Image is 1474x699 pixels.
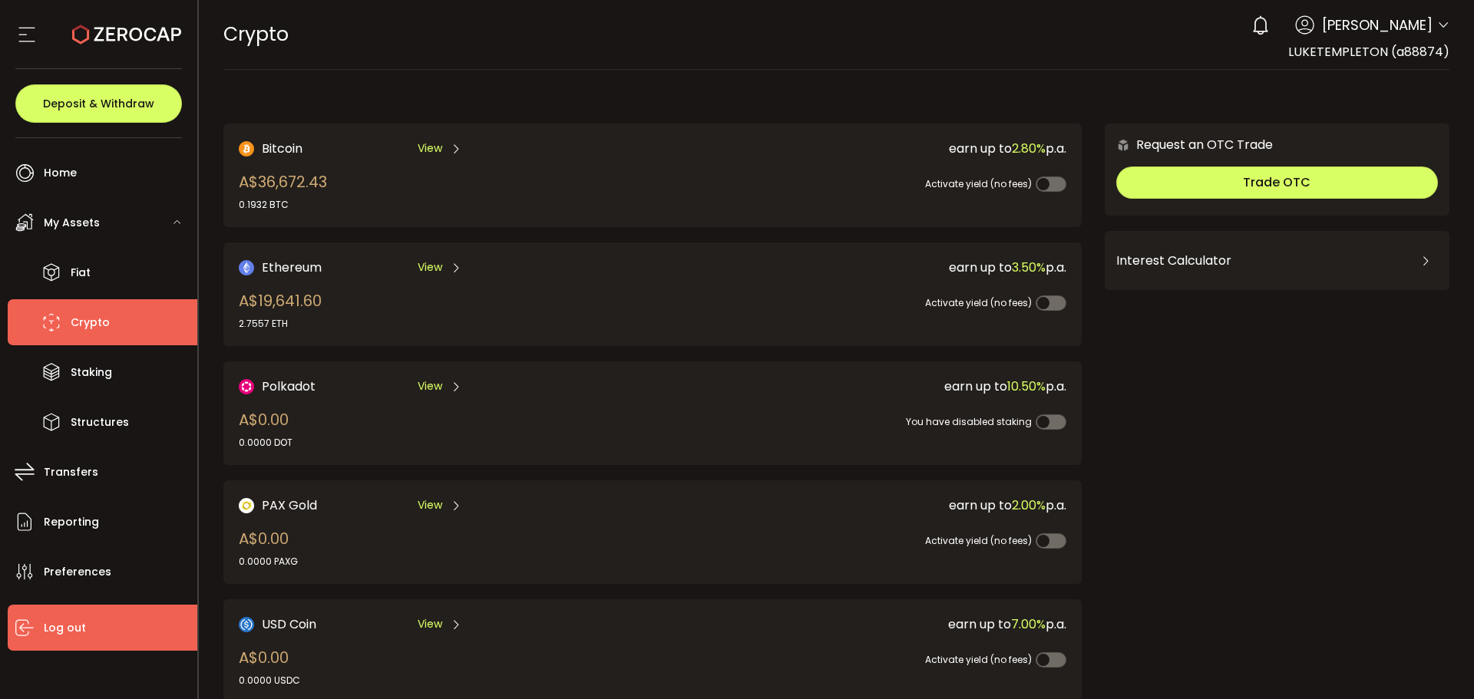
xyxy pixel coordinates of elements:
[642,377,1066,396] div: earn up to p.a.
[44,561,111,583] span: Preferences
[925,177,1032,190] span: Activate yield (no fees)
[44,461,98,483] span: Transfers
[44,212,100,234] span: My Assets
[239,198,327,212] div: 0.1932 BTC
[906,415,1032,428] span: You have disabled staking
[1116,167,1438,199] button: Trade OTC
[15,84,182,123] button: Deposit & Withdraw
[239,289,322,331] div: A$19,641.60
[71,411,129,434] span: Structures
[1288,43,1449,61] span: LUKETEMPLETON (a88874)
[71,312,110,334] span: Crypto
[239,317,322,331] div: 2.7557 ETH
[1007,378,1046,395] span: 10.50%
[1116,138,1130,152] img: 6nGpN7MZ9FLuBP83NiajKbTRY4UzlzQtBKtCrLLspmCkSvCZHBKvY3NxgQaT5JnOQREvtQ257bXeeSTueZfAPizblJ+Fe8JwA...
[43,98,154,109] span: Deposit & Withdraw
[1397,625,1474,699] iframe: Chat Widget
[925,653,1032,666] span: Activate yield (no fees)
[239,555,298,569] div: 0.0000 PAXG
[262,258,322,277] span: Ethereum
[1012,140,1046,157] span: 2.80%
[925,296,1032,309] span: Activate yield (no fees)
[1322,15,1433,35] span: [PERSON_NAME]
[418,378,442,394] span: View
[1011,615,1046,633] span: 7.00%
[1105,135,1273,154] div: Request an OTC Trade
[1243,173,1310,191] span: Trade OTC
[262,139,302,158] span: Bitcoin
[262,377,316,396] span: Polkadot
[71,262,91,284] span: Fiat
[44,511,99,533] span: Reporting
[642,496,1066,515] div: earn up to p.a.
[223,21,289,48] span: Crypto
[418,616,442,632] span: View
[1012,259,1046,276] span: 3.50%
[239,646,300,687] div: A$0.00
[642,139,1066,158] div: earn up to p.a.
[239,617,254,632] img: USD Coin
[44,162,77,184] span: Home
[239,527,298,569] div: A$0.00
[239,141,254,157] img: Bitcoin
[642,258,1066,277] div: earn up to p.a.
[239,170,327,212] div: A$36,672.43
[262,496,317,515] span: PAX Gold
[239,498,254,513] img: PAX Gold
[44,617,86,639] span: Log out
[418,259,442,275] span: View
[71,361,112,384] span: Staking
[262,615,316,634] span: USD Coin
[1012,496,1046,514] span: 2.00%
[1116,242,1438,279] div: Interest Calculator
[239,379,254,394] img: DOT
[239,408,292,450] div: A$0.00
[418,497,442,513] span: View
[239,674,300,687] div: 0.0000 USDC
[239,260,254,275] img: Ethereum
[418,140,442,157] span: View
[642,615,1066,634] div: earn up to p.a.
[925,534,1032,547] span: Activate yield (no fees)
[239,436,292,450] div: 0.0000 DOT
